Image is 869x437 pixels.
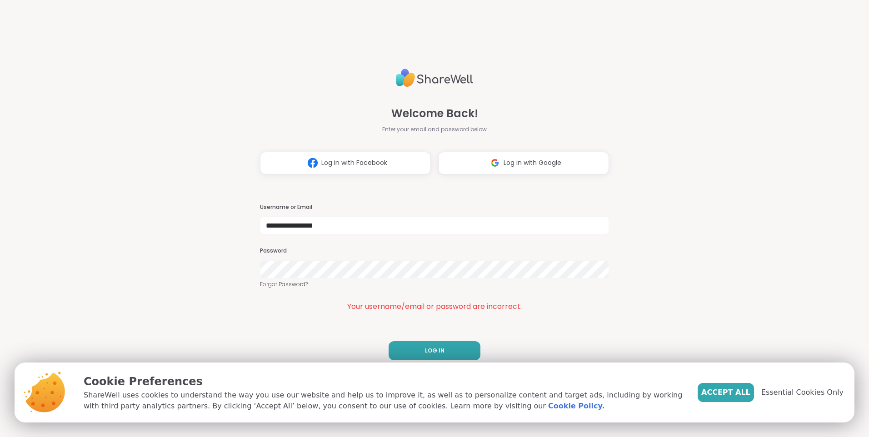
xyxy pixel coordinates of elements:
a: Forgot Password? [260,280,609,288]
img: ShareWell Logomark [486,154,504,171]
div: Your username/email or password are incorrect. [260,301,609,312]
button: Accept All [698,383,754,402]
img: ShareWell Logo [396,65,473,91]
span: Enter your email and password below [382,125,487,134]
button: Log in with Google [438,152,609,174]
span: Log in with Facebook [321,158,387,168]
span: Welcome Back! [391,105,478,122]
span: Accept All [701,387,750,398]
button: Log in with Facebook [260,152,431,174]
a: Cookie Policy. [548,401,604,412]
h3: Username or Email [260,204,609,211]
p: Cookie Preferences [84,373,683,390]
span: Log in with Google [504,158,561,168]
span: LOG IN [425,347,444,355]
p: ShareWell uses cookies to understand the way you use our website and help us to improve it, as we... [84,390,683,412]
span: Essential Cookies Only [761,387,844,398]
img: ShareWell Logomark [304,154,321,171]
button: LOG IN [389,341,480,360]
h3: Password [260,247,609,255]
